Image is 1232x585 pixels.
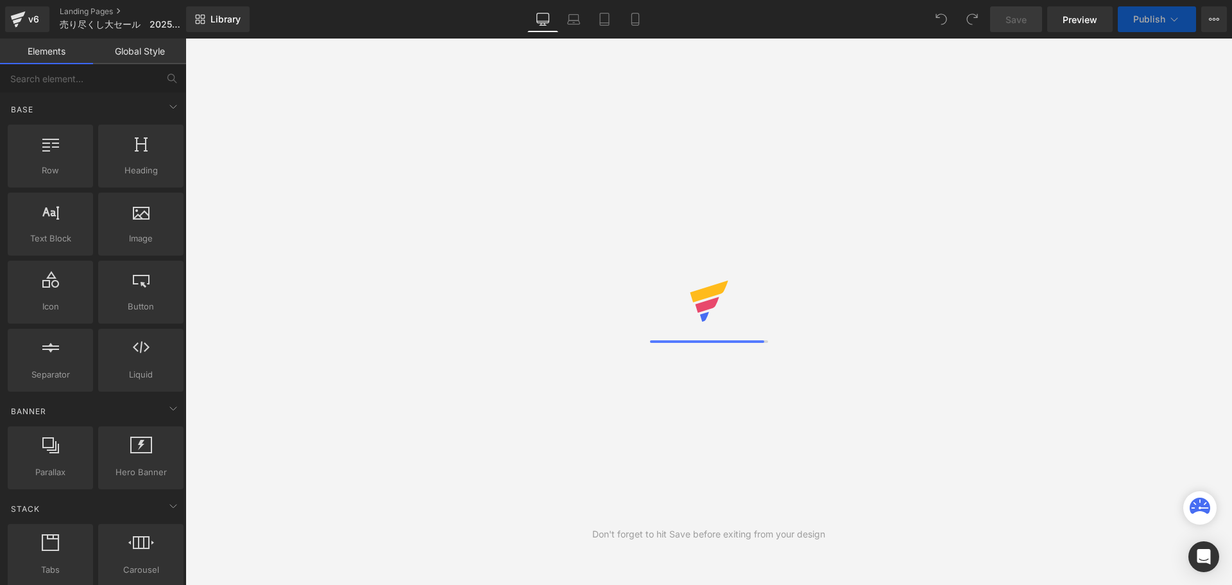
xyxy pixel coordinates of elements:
span: 売り尽くし大セール 2025.09 [60,19,181,30]
span: Icon [12,300,89,313]
span: Row [12,164,89,177]
span: Separator [12,368,89,381]
a: Global Style [93,39,186,64]
span: Save [1005,13,1027,26]
span: Banner [10,405,47,417]
button: More [1201,6,1227,32]
span: Button [102,300,180,313]
a: v6 [5,6,49,32]
span: Library [210,13,241,25]
button: Redo [959,6,985,32]
a: Preview [1047,6,1113,32]
span: Heading [102,164,180,177]
span: Base [10,103,35,116]
a: Tablet [589,6,620,32]
a: Mobile [620,6,651,32]
a: Landing Pages [60,6,205,17]
span: Tabs [12,563,89,577]
span: Preview [1063,13,1097,26]
span: Hero Banner [102,466,180,479]
span: Parallax [12,466,89,479]
button: Publish [1118,6,1196,32]
div: v6 [26,11,42,28]
span: Carousel [102,563,180,577]
div: Don't forget to hit Save before exiting from your design [592,527,825,541]
span: Publish [1133,14,1165,24]
button: Undo [928,6,954,32]
span: Image [102,232,180,245]
span: Stack [10,503,41,515]
a: Laptop [558,6,589,32]
a: New Library [186,6,250,32]
a: Desktop [527,6,558,32]
span: Liquid [102,368,180,381]
span: Text Block [12,232,89,245]
div: Open Intercom Messenger [1188,541,1219,572]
